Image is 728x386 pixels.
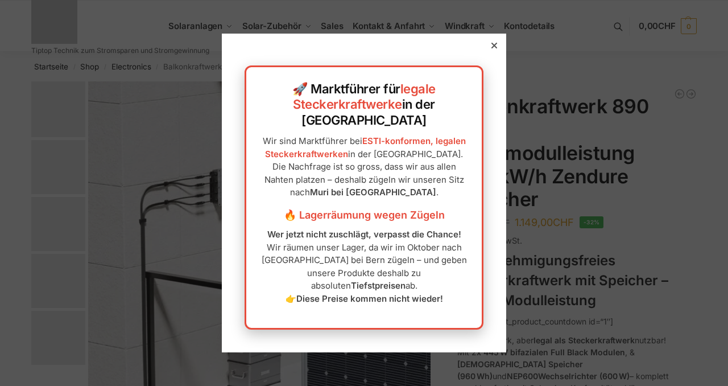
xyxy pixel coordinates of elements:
[310,187,436,198] strong: Muri bei [GEOGRAPHIC_DATA]
[296,293,443,304] strong: Diese Preise kommen nicht wieder!
[258,228,470,305] p: Wir räumen unser Lager, da wir im Oktober nach [GEOGRAPHIC_DATA] bei Bern zügeln – und geben unse...
[258,208,470,223] h3: 🔥 Lagerräumung wegen Zügeln
[267,229,461,240] strong: Wer jetzt nicht zuschlägt, verpasst die Chance!
[293,81,436,112] a: legale Steckerkraftwerke
[265,135,466,159] a: ESTI-konformen, legalen Steckerkraftwerken
[258,81,470,129] h2: 🚀 Marktführer für in der [GEOGRAPHIC_DATA]
[258,135,470,199] p: Wir sind Marktführer bei in der [GEOGRAPHIC_DATA]. Die Nachfrage ist so gross, dass wir aus allen...
[351,280,406,291] strong: Tiefstpreisen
